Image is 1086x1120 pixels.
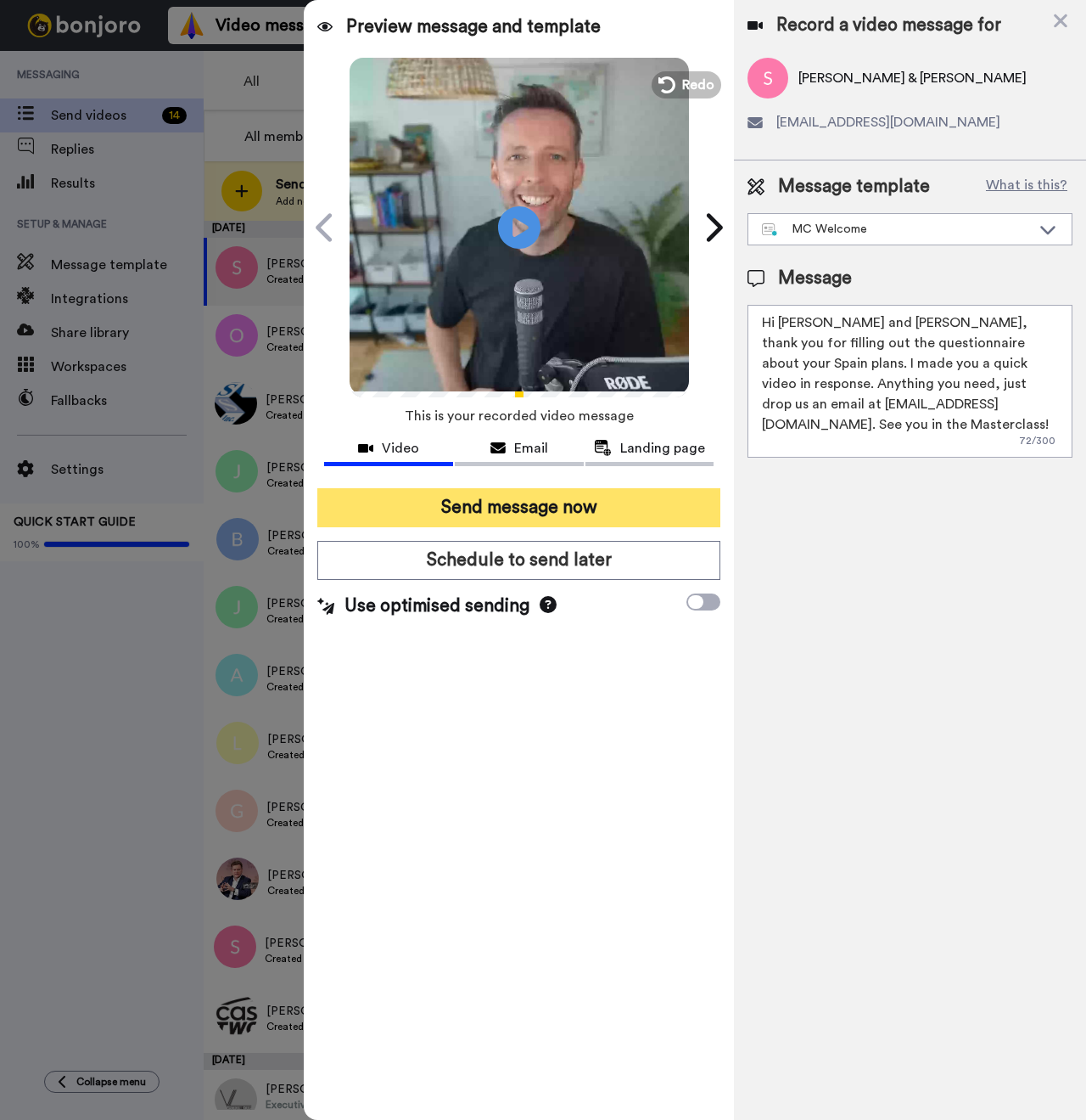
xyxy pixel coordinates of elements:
span: Message [778,266,852,291]
img: nextgen-template.svg [762,223,778,237]
button: Schedule to send later [317,541,720,580]
span: Message template [778,174,930,200]
span: This is your recorded video message [405,397,634,435]
span: Video [382,438,419,459]
span: Email [514,438,548,459]
span: [EMAIL_ADDRESS][DOMAIN_NAME] [776,112,1000,132]
button: Send message now [317,488,720,527]
span: Landing page [620,438,705,459]
span: Use optimised sending [344,594,529,619]
div: MC Welcome [762,221,1031,238]
button: What is this? [981,174,1072,200]
textarea: Hi [PERSON_NAME] and [PERSON_NAME], thank you for filling out the questionnaire about your Spain ... [747,305,1072,458]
